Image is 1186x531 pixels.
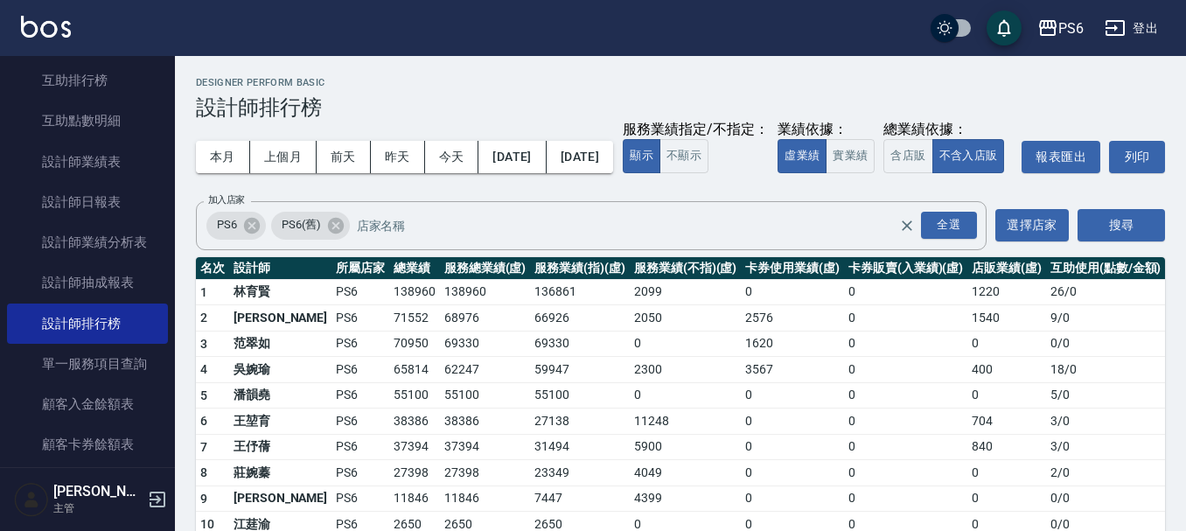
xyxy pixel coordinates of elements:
[967,409,1046,435] td: 704
[53,500,143,516] p: 主管
[440,460,531,486] td: 27398
[630,460,741,486] td: 4049
[630,434,741,460] td: 5900
[741,331,844,357] td: 1620
[196,77,1165,88] h2: Designer Perform Basic
[440,409,531,435] td: 38386
[7,465,168,506] a: 每日非現金明細
[844,331,967,357] td: 0
[7,344,168,384] a: 單一服務項目查詢
[659,139,708,173] button: 不顯示
[1058,17,1084,39] div: PS6
[967,257,1046,280] th: 店販業績(虛)
[967,486,1046,512] td: 0
[921,212,977,239] div: 全選
[271,212,350,240] div: PS6(舊)
[7,222,168,262] a: 設計師業績分析表
[200,465,207,479] span: 8
[530,409,630,435] td: 27138
[1109,141,1165,173] button: 列印
[741,257,844,280] th: 卡券使用業績(虛)
[844,434,967,460] td: 0
[547,141,613,173] button: [DATE]
[530,460,630,486] td: 23349
[14,482,49,517] img: Person
[53,483,143,500] h5: [PERSON_NAME]
[389,486,440,512] td: 11846
[371,141,425,173] button: 昨天
[883,139,932,173] button: 含店販
[331,279,389,305] td: PS6
[741,305,844,332] td: 2576
[1046,409,1165,435] td: 3 / 0
[200,440,207,454] span: 7
[389,434,440,460] td: 37394
[196,141,250,173] button: 本月
[630,486,741,512] td: 4399
[844,409,967,435] td: 0
[200,492,207,506] span: 9
[229,434,331,460] td: 王伃蒨
[1022,141,1100,173] button: 報表匯出
[229,257,331,280] th: 設計師
[478,141,546,173] button: [DATE]
[530,486,630,512] td: 7447
[331,409,389,435] td: PS6
[440,486,531,512] td: 11846
[229,460,331,486] td: 莊婉蓁
[1046,434,1165,460] td: 3 / 0
[440,279,531,305] td: 138960
[530,357,630,383] td: 59947
[530,382,630,409] td: 55100
[229,382,331,409] td: 潘韻堯
[196,95,1165,120] h3: 設計師排行榜
[741,382,844,409] td: 0
[389,279,440,305] td: 138960
[7,142,168,182] a: 設計師業績表
[630,382,741,409] td: 0
[389,257,440,280] th: 總業績
[530,305,630,332] td: 66926
[917,208,980,242] button: Open
[7,304,168,344] a: 設計師排行榜
[271,216,331,234] span: PS6(舊)
[530,331,630,357] td: 69330
[741,460,844,486] td: 0
[206,212,266,240] div: PS6
[331,357,389,383] td: PS6
[389,305,440,332] td: 71552
[530,279,630,305] td: 136861
[7,424,168,465] a: 顧客卡券餘額表
[844,357,967,383] td: 0
[229,331,331,357] td: 范翠如
[229,357,331,383] td: 吳婉瑜
[1098,12,1165,45] button: 登出
[331,460,389,486] td: PS6
[623,139,660,173] button: 顯示
[530,434,630,460] td: 31494
[826,139,875,173] button: 實業績
[630,305,741,332] td: 2050
[21,16,71,38] img: Logo
[967,331,1046,357] td: 0
[741,279,844,305] td: 0
[623,121,769,139] div: 服務業績指定/不指定：
[778,121,875,139] div: 業績依據：
[967,460,1046,486] td: 0
[250,141,317,173] button: 上個月
[844,257,967,280] th: 卡券販賣(入業績)(虛)
[844,460,967,486] td: 0
[1046,357,1165,383] td: 18 / 0
[200,362,207,376] span: 4
[844,486,967,512] td: 0
[741,486,844,512] td: 0
[530,257,630,280] th: 服務業績(指)(虛)
[1030,10,1091,46] button: PS6
[895,213,919,238] button: Clear
[440,305,531,332] td: 68976
[389,409,440,435] td: 38386
[7,384,168,424] a: 顧客入金餘額表
[331,382,389,409] td: PS6
[630,331,741,357] td: 0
